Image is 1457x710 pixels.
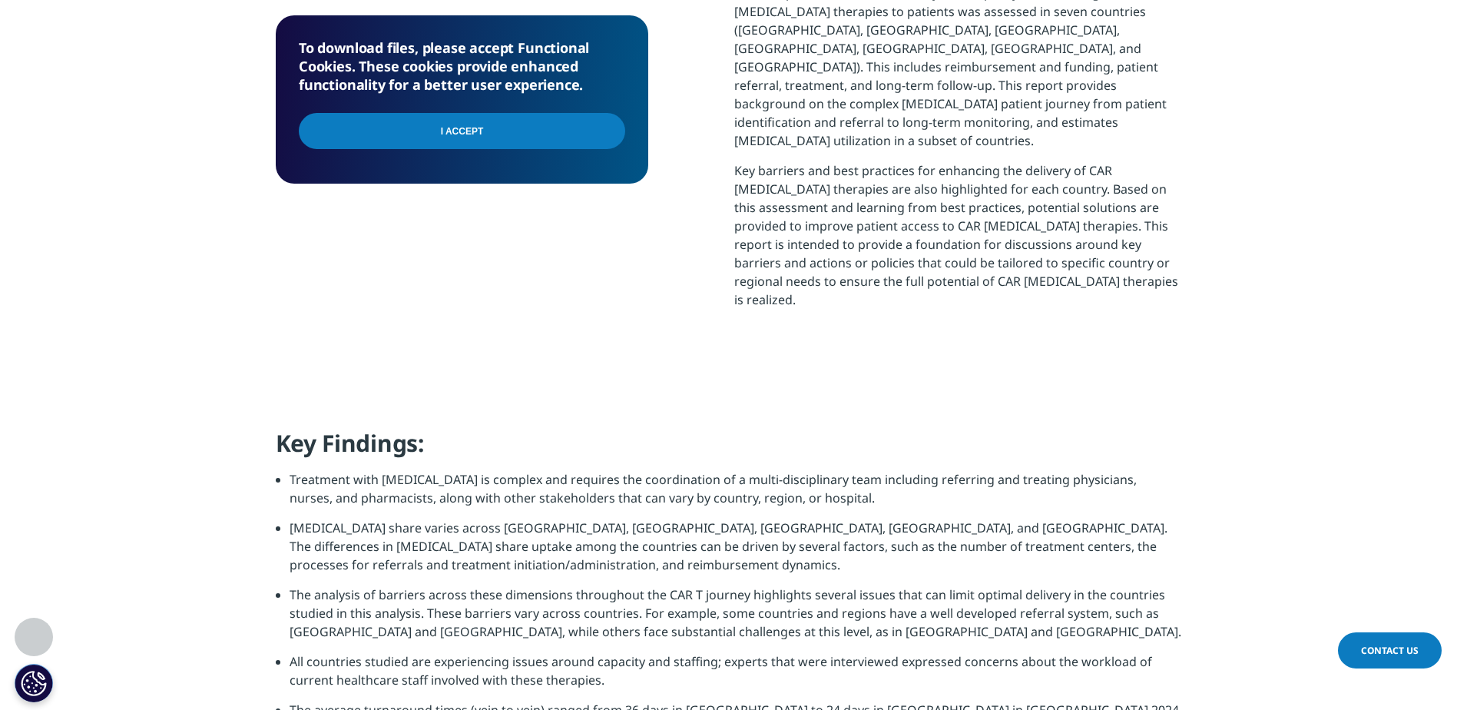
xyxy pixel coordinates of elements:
h5: To download files, please accept Functional Cookies. These cookies provide enhanced functionality... [299,38,625,94]
button: Cookies Settings [15,664,53,702]
li: All countries studied are experiencing issues around capacity and staffing; experts that were int... [290,652,1182,701]
input: I Accept [299,113,625,149]
li: Treatment with [MEDICAL_DATA] is complex and requires the coordination of a multi-disciplinary te... [290,470,1182,519]
p: Key barriers and best practices for enhancing the delivery of CAR [MEDICAL_DATA] therapies are al... [734,161,1182,320]
h4: Key Findings: [276,428,1182,470]
li: [MEDICAL_DATA] share varies across [GEOGRAPHIC_DATA], [GEOGRAPHIC_DATA], [GEOGRAPHIC_DATA], [GEOG... [290,519,1182,586]
span: Contact Us [1361,644,1419,657]
li: The analysis of barriers across these dimensions throughout the CAR T journey highlights several ... [290,586,1182,652]
a: Contact Us [1338,632,1442,669]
